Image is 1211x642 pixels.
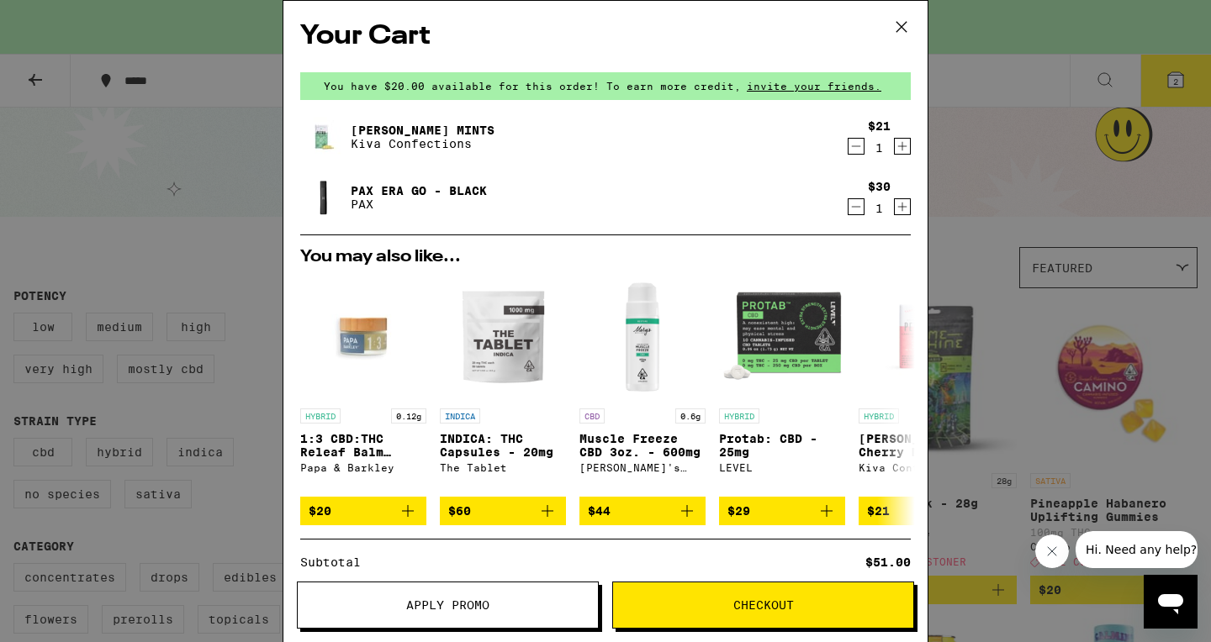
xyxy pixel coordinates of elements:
[300,72,911,100] div: You have $20.00 available for this order! To earn more credit,invite your friends.
[300,174,347,221] img: PAX Era Go - Black
[894,138,911,155] button: Increment
[300,556,373,568] div: Subtotal
[859,408,899,424] p: HYBRID
[859,432,985,459] p: [PERSON_NAME] Cherry Mints
[440,408,480,424] p: INDICA
[297,581,599,629] button: Apply Promo
[719,432,845,459] p: Protab: CBD - 25mg
[406,599,489,611] span: Apply Promo
[579,274,706,400] img: Mary's Medicinals - Muscle Freeze CBD 3oz. - 600mg
[719,497,845,525] button: Add to bag
[859,274,985,497] a: Open page for Petra Tart Cherry Mints from Kiva Confections
[867,504,890,518] span: $21
[579,274,706,497] a: Open page for Muscle Freeze CBD 3oz. - 600mg from Mary's Medicinals
[440,462,566,473] div: The Tablet
[440,274,566,497] a: Open page for INDICA: THC Capsules - 20mg from The Tablet
[848,138,865,155] button: Decrement
[440,274,566,400] img: The Tablet - INDICA: THC Capsules - 20mg
[300,274,426,497] a: Open page for 1:3 CBD:THC Releaf Balm (15ml) - 120mg from Papa & Barkley
[719,274,845,497] a: Open page for Protab: CBD - 25mg from LEVEL
[440,432,566,459] p: INDICA: THC Capsules - 20mg
[1144,575,1198,629] iframe: Button to launch messaging window
[351,184,487,197] a: PAX Era Go - Black
[300,274,426,400] img: Papa & Barkley - 1:3 CBD:THC Releaf Balm (15ml) - 120mg
[588,504,611,518] span: $44
[448,504,471,518] span: $60
[579,432,706,459] p: Muscle Freeze CBD 3oz. - 600mg
[300,497,426,525] button: Add to bag
[719,462,845,473] div: LEVEL
[859,497,985,525] button: Add to bag
[719,408,759,424] p: HYBRID
[579,462,706,473] div: [PERSON_NAME]'s Medicinals
[391,408,426,424] p: 0.12g
[859,462,985,473] div: Kiva Confections
[309,504,331,518] span: $20
[1076,531,1198,568] iframe: Message from company
[719,274,845,400] img: LEVEL - Protab: CBD - 25mg
[868,119,891,133] div: $21
[579,408,605,424] p: CBD
[300,18,911,55] h2: Your Cart
[351,197,487,211] p: PAX
[868,180,891,193] div: $30
[300,113,347,160] img: Petra Moroccan Mints
[579,497,706,525] button: Add to bag
[351,124,494,137] a: [PERSON_NAME] Mints
[300,432,426,459] p: 1:3 CBD:THC Releaf Balm (15ml) - 120mg
[868,141,891,155] div: 1
[675,408,706,424] p: 0.6g
[741,81,887,92] span: invite your friends.
[324,81,741,92] span: You have $20.00 available for this order! To earn more credit,
[440,497,566,525] button: Add to bag
[859,274,985,400] img: Kiva Confections - Petra Tart Cherry Mints
[868,202,891,215] div: 1
[300,249,911,266] h2: You may also like...
[351,137,494,150] p: Kiva Confections
[865,556,911,568] div: $51.00
[894,198,911,215] button: Increment
[1035,534,1069,568] iframe: Close message
[612,581,914,629] button: Checkout
[727,504,750,518] span: $29
[300,462,426,473] div: Papa & Barkley
[733,599,794,611] span: Checkout
[848,198,865,215] button: Decrement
